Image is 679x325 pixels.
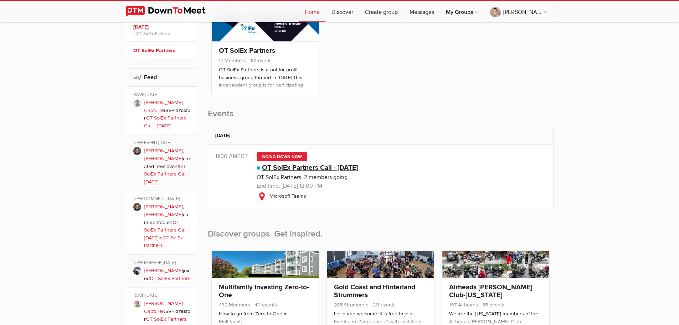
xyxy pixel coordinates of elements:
[219,46,275,55] a: OT SolEx Partners
[133,196,192,203] div: NEW COMMENT,
[144,100,184,113] a: [PERSON_NAME]-Capture
[144,235,183,249] a: OT SolEx Partners
[144,267,192,282] p: joined
[133,47,192,55] a: OT SolEx Partners
[262,163,358,172] a: OT SolEx Partners Call - [DATE]
[219,57,246,64] span: 17 Members
[208,217,554,247] h2: Discover groups. Get inspired.
[150,275,190,281] a: OT SolEx Partners
[133,293,192,300] div: RSVP,
[178,107,186,113] b: Yes
[257,152,307,161] div: Going Down Now
[144,148,184,162] a: [PERSON_NAME], [PERSON_NAME]
[133,92,192,99] div: RSVP,
[484,1,553,22] a: [PERSON_NAME], [PERSON_NAME] Consulting
[370,302,396,308] span: 211 events
[334,302,369,308] span: 285 Strummers
[303,174,348,181] span: 2 members going
[449,283,532,299] a: Airheads [PERSON_NAME] Club-[US_STATE]
[219,302,250,308] span: 432 Members
[167,196,180,202] span: [DATE]
[326,1,359,22] a: Discover
[144,219,189,241] a: OT SolEx Partners Call - [DATE]
[137,31,170,36] a: OT SolEx Partners
[133,69,190,86] h2: Feed
[158,140,171,146] span: [DATE]
[247,57,271,64] span: 151 event
[145,92,158,97] span: [DATE]
[257,182,322,189] span: End time: [DATE] 12:00 PM
[440,1,484,22] a: My Groups
[144,204,184,218] a: [PERSON_NAME], [PERSON_NAME]
[257,174,301,181] a: OT SolEx Partners
[404,1,440,22] a: Messages
[144,268,183,274] a: [PERSON_NAME]
[208,108,554,127] h2: Events
[479,302,504,308] span: 35 events
[299,1,325,22] a: Home
[133,140,192,147] div: NEW EVENT,
[215,152,257,161] div: 11:00 AM
[178,308,186,314] b: Yes
[237,153,248,160] span: America/Toronto
[219,283,309,299] a: Multifamily Investing Zero-to-One
[126,6,217,17] img: DownToMeet
[133,15,192,31] a: OT SolEx Partners Call - [DATE]
[133,260,192,267] div: NEW MEMBER,
[144,203,192,249] p: commented on in
[359,1,403,22] a: Create group
[144,147,192,186] p: created new event
[215,127,546,144] h2: [DATE]
[334,283,415,299] a: Gold Coast and Hinterland Strummers
[145,293,158,298] span: [DATE]
[144,163,189,185] a: OT SolEx Partners Call - [DATE]
[163,260,176,265] span: [DATE]
[133,31,192,36] span: in
[252,302,277,308] span: 40 events
[144,300,184,314] a: [PERSON_NAME]-Capture
[144,99,192,130] p: RSVP'd for
[449,302,478,308] span: 197 Airheads
[257,192,546,201] div: Microsoft Teams
[219,66,312,102] p: OT SolEx Partners is a not-for-profit business group formed in [DATE].This independent group is f...
[144,115,186,129] a: OT SolEx Partners Call - [DATE]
